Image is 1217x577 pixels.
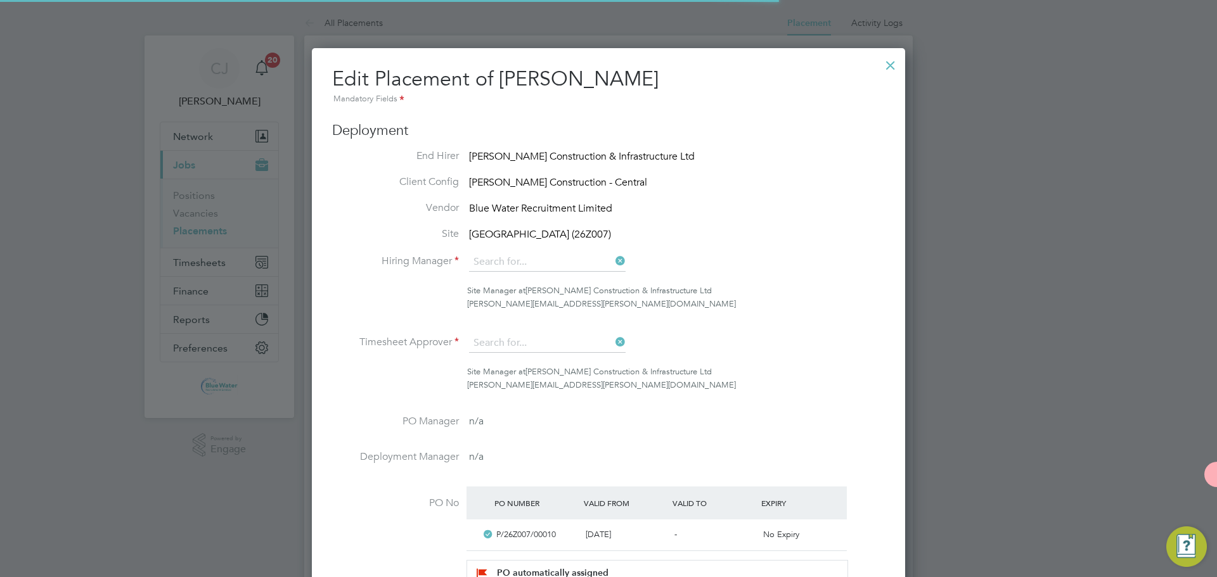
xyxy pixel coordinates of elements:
[469,150,695,163] span: [PERSON_NAME] Construction & Infrastructure Ltd
[669,491,758,514] div: Valid To
[332,92,885,106] div: Mandatory Fields
[469,228,611,241] span: [GEOGRAPHIC_DATA] (26Z007)
[491,491,580,514] div: PO Number
[467,285,525,296] span: Site Manager at
[1166,526,1207,567] button: Engage Resource Center
[469,415,484,428] span: n/a
[332,227,459,241] label: Site
[467,298,885,311] div: [PERSON_NAME][EMAIL_ADDRESS][PERSON_NAME][DOMAIN_NAME]
[469,253,626,272] input: Search for...
[332,149,459,163] label: End Hirer
[467,366,525,377] span: Site Manager at
[758,524,847,545] div: No Expiry
[467,379,736,390] span: [PERSON_NAME][EMAIL_ADDRESS][PERSON_NAME][DOMAIN_NAME]
[525,285,712,296] span: [PERSON_NAME] Construction & Infrastructure Ltd
[332,415,459,428] label: PO Manager
[469,202,612,215] span: Blue Water Recruitment Limited
[758,491,847,514] div: Expiry
[332,201,459,215] label: Vendor
[332,497,459,510] label: PO No
[525,366,712,377] span: [PERSON_NAME] Construction & Infrastructure Ltd
[332,450,459,464] label: Deployment Manager
[469,176,647,189] span: [PERSON_NAME] Construction - Central
[669,524,758,545] div: -
[469,334,626,353] input: Search for...
[332,255,459,268] label: Hiring Manager
[581,524,669,545] div: [DATE]
[581,491,669,514] div: Valid From
[332,122,885,140] h3: Deployment
[469,450,484,463] span: n/a
[332,175,459,189] label: Client Config
[332,336,459,349] label: Timesheet Approver
[491,524,580,545] div: P/26Z007/00010
[332,67,659,91] span: Edit Placement of [PERSON_NAME]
